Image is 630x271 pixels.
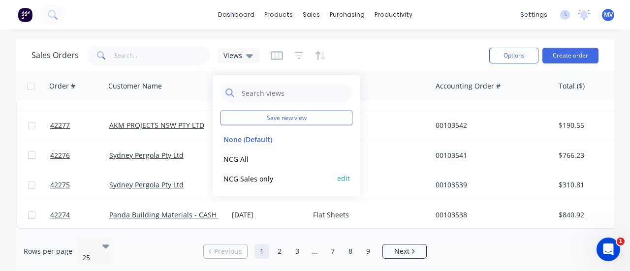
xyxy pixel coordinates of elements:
[313,120,422,130] div: St Ives
[214,246,242,256] span: Previous
[559,120,616,130] div: $190.55
[109,210,234,219] a: Panda Building Materials - CASH SALE
[82,253,94,263] div: 25
[559,151,616,160] div: $766.23
[50,111,109,140] a: 42277
[313,151,422,160] div: 196 S40
[220,153,333,164] button: NCG All
[559,210,616,220] div: $840.92
[308,244,322,259] a: Jump forward
[50,210,70,220] span: 42274
[50,200,109,230] a: 42274
[213,7,259,22] a: dashboard
[259,7,298,22] div: products
[114,46,210,65] input: Search...
[220,173,333,184] button: NCG Sales only
[313,180,422,190] div: 195 S41
[31,51,79,60] h1: Sales Orders
[489,48,538,63] button: Options
[325,7,370,22] div: purchasing
[515,7,552,22] div: settings
[223,50,242,60] span: Views
[199,244,431,259] ul: Pagination
[343,244,358,259] a: Page 8
[559,81,585,91] div: Total ($)
[436,180,545,190] div: 00103539
[109,120,204,130] a: AKM PROJECTS NSW PTY LTD
[50,180,70,190] span: 42275
[436,151,545,160] div: 00103541
[290,244,305,259] a: Page 3
[24,246,72,256] span: Rows per page
[436,81,501,91] div: Accounting Order #
[370,7,417,22] div: productivity
[436,120,545,130] div: 00103542
[272,244,287,259] a: Page 2
[337,173,350,183] button: edit
[325,244,340,259] a: Page 7
[383,246,426,256] a: Next page
[559,180,616,190] div: $310.81
[220,133,333,145] button: None (Default)
[254,244,269,259] a: Page 1 is your current page
[50,120,70,130] span: 42277
[604,10,613,19] span: MV
[204,246,247,256] a: Previous page
[361,244,376,259] a: Page 9
[394,246,409,256] span: Next
[597,238,620,261] iframe: Intercom live chat
[220,111,352,125] button: Save new view
[50,141,109,170] a: 42276
[241,83,347,103] input: Search views
[617,238,625,245] span: 1
[298,7,325,22] div: sales
[108,81,162,91] div: Customer Name
[50,170,109,200] a: 42275
[50,151,70,160] span: 42276
[313,210,422,220] div: Flat Sheets
[18,7,32,22] img: Factory
[49,81,75,91] div: Order #
[109,151,184,160] a: Sydney Pergola Pty Ltd
[232,210,305,220] div: [DATE]
[436,210,545,220] div: 00103538
[542,48,598,63] button: Create order
[109,180,184,189] a: Sydney Pergola Pty Ltd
